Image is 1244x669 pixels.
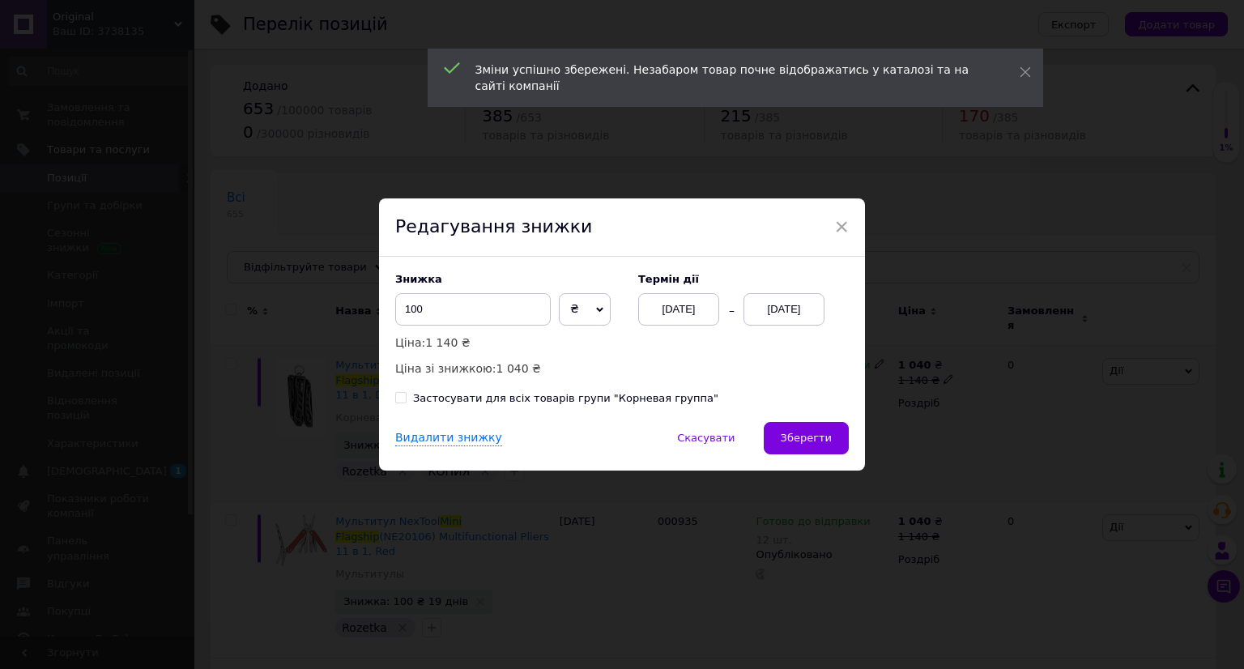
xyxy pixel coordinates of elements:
span: 1 140 ₴ [425,336,470,349]
p: Ціна: [395,334,622,352]
p: Ціна зі знижкою: [395,360,622,377]
div: Зміни успішно збережені. Незабаром товар почне відображатись у каталозі та на сайті компанії [475,62,979,94]
span: Зберегти [781,432,832,444]
span: × [834,213,849,241]
div: Застосувати для всіх товарів групи "Корневая группа" [413,391,718,406]
span: 1 040 ₴ [496,362,541,375]
span: Скасувати [677,432,735,444]
div: Видалити знижку [395,430,502,447]
div: [DATE] [743,293,824,326]
div: [DATE] [638,293,719,326]
label: Термін дії [638,273,849,285]
span: Знижка [395,273,442,285]
span: ₴ [570,302,579,315]
span: Редагування знижки [395,216,592,236]
input: 0 [395,293,551,326]
button: Скасувати [660,422,752,454]
button: Зберегти [764,422,849,454]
